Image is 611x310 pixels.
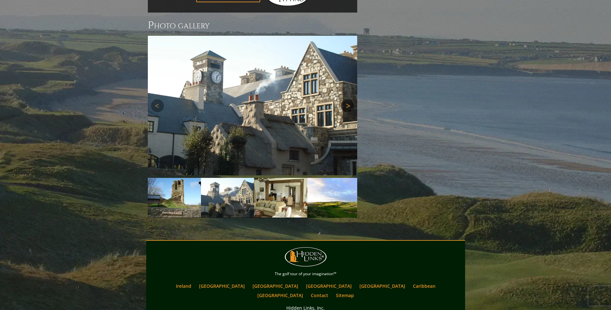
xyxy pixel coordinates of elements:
[196,281,248,291] a: [GEOGRAPHIC_DATA]
[148,270,463,277] p: The golf tour of your imagination™
[254,291,306,300] a: [GEOGRAPHIC_DATA]
[341,99,354,112] a: Next
[249,281,301,291] a: [GEOGRAPHIC_DATA]
[356,281,408,291] a: [GEOGRAPHIC_DATA]
[148,19,357,32] h3: Photo Gallery
[333,291,357,300] a: Sitemap
[173,281,195,291] a: Ireland
[303,281,355,291] a: [GEOGRAPHIC_DATA]
[151,99,164,112] a: Previous
[410,281,439,291] a: Caribbean
[308,291,331,300] a: Contact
